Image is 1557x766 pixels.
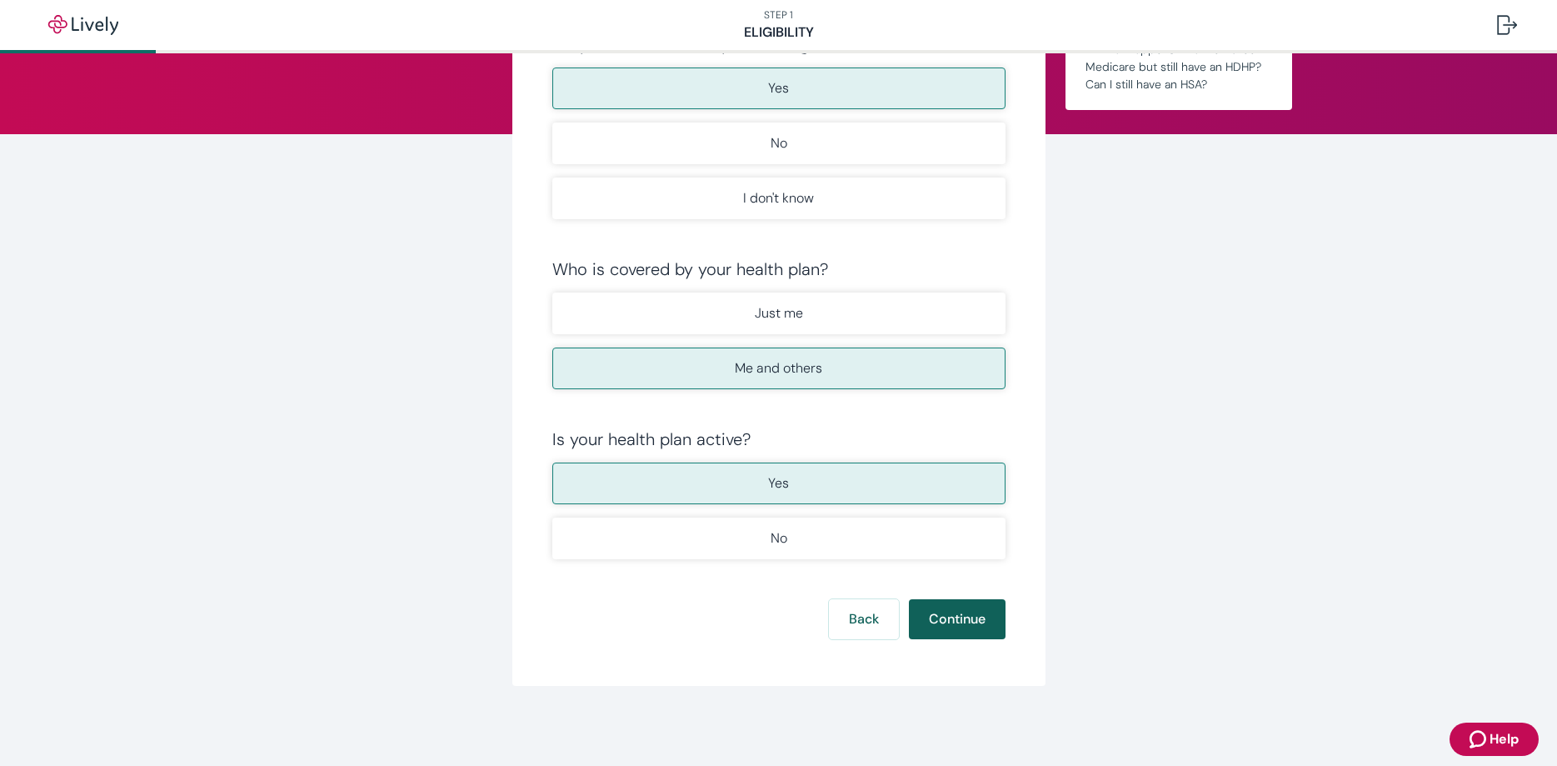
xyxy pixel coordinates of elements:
[552,463,1006,504] button: Yes
[552,518,1006,559] button: No
[1079,38,1279,97] summary: What happens if I am enrolled in Medicare but still have an HDHP? Can I still have an HSA?
[552,348,1006,389] button: Me and others
[552,259,1006,279] div: Who is covered by your health plan?
[552,34,1006,54] div: Do you have an HSA-qualified High Deductible Health Plan?
[1484,5,1530,45] button: Log out
[552,178,1006,219] button: I don't know
[909,599,1006,639] button: Continue
[771,133,787,153] p: No
[735,358,822,378] p: Me and others
[552,123,1006,164] button: No
[755,303,803,323] p: Just me
[829,599,899,639] button: Back
[768,78,789,98] p: Yes
[1490,729,1519,749] span: Help
[552,293,1006,334] button: Just me
[552,429,1006,449] div: Is your health plan active?
[1470,729,1490,749] svg: Zendesk support icon
[37,15,130,35] img: Lively
[552,68,1006,109] button: Yes
[768,473,789,493] p: Yes
[771,528,787,548] p: No
[743,188,814,208] p: I don't know
[1450,723,1539,756] button: Zendesk support iconHelp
